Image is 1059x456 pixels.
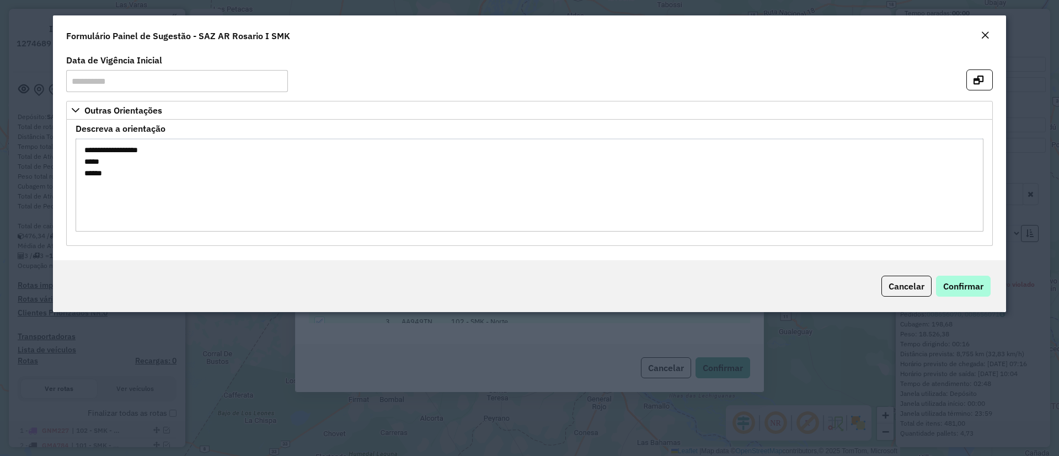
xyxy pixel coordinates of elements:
[66,53,162,67] label: Data de Vigência Inicial
[881,276,932,297] button: Cancelar
[889,281,924,292] span: Cancelar
[936,276,991,297] button: Confirmar
[981,31,990,40] em: Fechar
[66,101,993,120] a: Outras Orientações
[84,106,162,115] span: Outras Orientações
[943,281,983,292] span: Confirmar
[66,29,290,42] h4: Formulário Painel de Sugestão - SAZ AR Rosario I SMK
[977,29,993,43] button: Close
[966,73,993,84] hb-button: Abrir em nova aba
[76,122,165,135] label: Descreva a orientação
[66,120,993,246] div: Outras Orientações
